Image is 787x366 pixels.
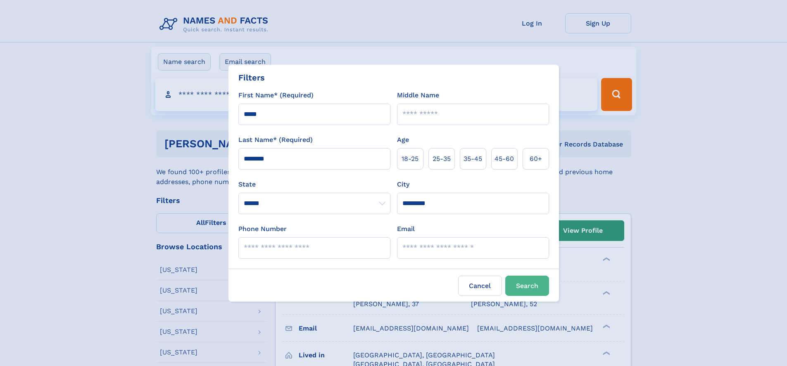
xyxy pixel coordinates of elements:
span: 18‑25 [402,154,418,164]
div: Filters [238,71,265,84]
button: Search [505,276,549,296]
label: State [238,179,390,189]
label: Middle Name [397,90,439,100]
label: Email [397,224,415,234]
label: Last Name* (Required) [238,135,313,145]
label: Age [397,135,409,145]
span: 35‑45 [464,154,482,164]
span: 60+ [530,154,542,164]
label: Phone Number [238,224,287,234]
label: First Name* (Required) [238,90,314,100]
span: 45‑60 [495,154,514,164]
label: City [397,179,409,189]
span: 25‑35 [433,154,451,164]
label: Cancel [458,276,502,296]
